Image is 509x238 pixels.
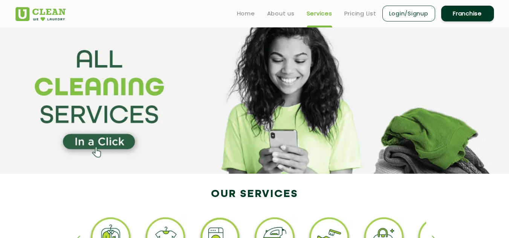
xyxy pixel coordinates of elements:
[307,9,332,18] a: Services
[382,6,435,21] a: Login/Signup
[344,9,376,18] a: Pricing List
[267,9,295,18] a: About us
[441,6,494,21] a: Franchise
[237,9,255,18] a: Home
[15,7,66,21] img: UClean Laundry and Dry Cleaning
